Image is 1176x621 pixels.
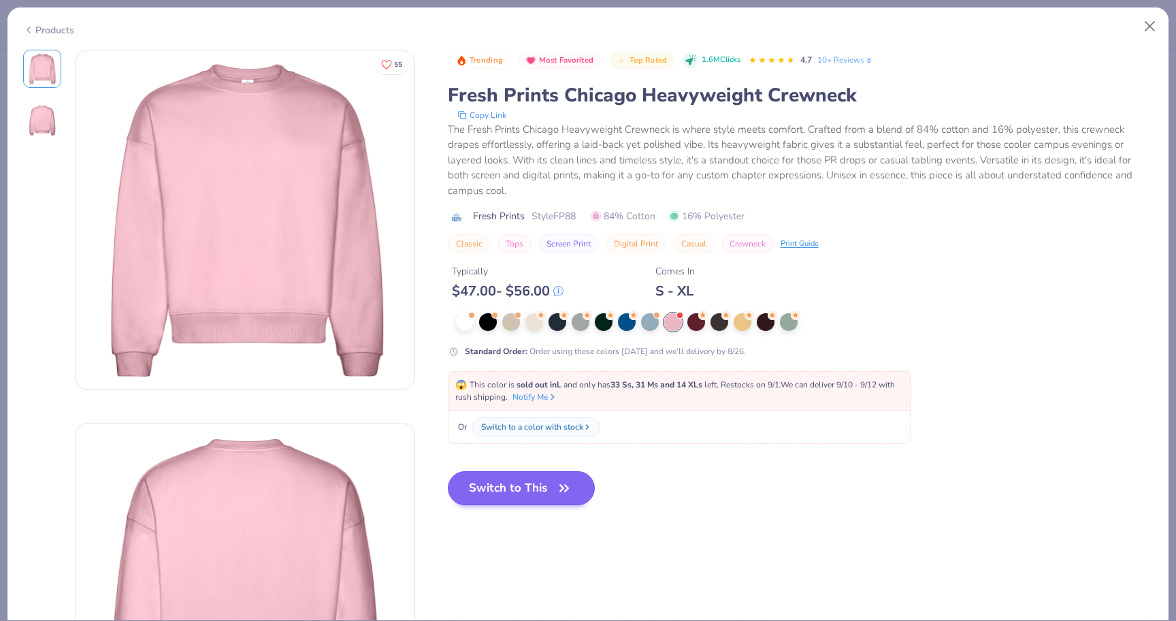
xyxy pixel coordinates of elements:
[606,234,666,253] button: Digital Print
[448,234,491,253] button: Classic
[455,421,467,433] span: Or
[472,417,600,436] button: Switch to a color with stock
[448,122,1154,199] div: The Fresh Prints Chicago Heavyweight Crewneck is where style meets comfort. Crafted from a blend ...
[394,61,402,68] span: 55
[465,345,746,357] div: Order using these colors [DATE] and we’ll delivery by 8/26.
[655,264,695,278] div: Comes In
[630,57,668,64] span: Top Rated
[26,52,59,85] img: Front
[452,283,563,300] div: $ 47.00 - $ 56.00
[610,379,702,390] strong: 33 Ss, 31 Ms and 14 XLs
[539,57,593,64] span: Most Favorited
[497,234,532,253] button: Tops
[800,54,812,65] span: 4.7
[455,379,467,392] span: 😱
[525,55,536,66] img: Most Favorited sort
[609,52,674,69] button: Badge Button
[702,54,740,66] span: 1.6M Clicks
[465,346,527,357] strong: Standard Order :
[749,50,795,71] div: 4.7 Stars
[449,52,510,69] button: Badge Button
[655,283,695,300] div: S - XL
[481,421,583,433] div: Switch to a color with stock
[448,82,1154,108] div: Fresh Prints Chicago Heavyweight Crewneck
[532,209,576,223] span: Style FP88
[538,234,599,253] button: Screen Print
[781,238,819,250] div: Print Guide
[448,212,466,223] img: brand logo
[26,104,59,137] img: Back
[669,209,745,223] span: 16% Polyester
[470,57,503,64] span: Trending
[1137,14,1163,39] button: Close
[591,209,655,223] span: 84% Cotton
[375,54,408,74] button: Like
[517,379,561,390] strong: sold out in L
[616,55,627,66] img: Top Rated sort
[456,55,467,66] img: Trending sort
[519,52,601,69] button: Badge Button
[721,234,774,253] button: Crewneck
[452,264,563,278] div: Typically
[23,23,74,37] div: Products
[673,234,715,253] button: Casual
[512,391,557,403] button: Notify Me
[817,54,874,66] a: 10+ Reviews
[76,50,414,389] img: Front
[455,379,895,402] span: This color is and only has left . Restocks on 9/1. We can deliver 9/10 - 9/12 with rush shipping.
[473,209,525,223] span: Fresh Prints
[448,471,595,505] button: Switch to This
[453,108,510,122] button: copy to clipboard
